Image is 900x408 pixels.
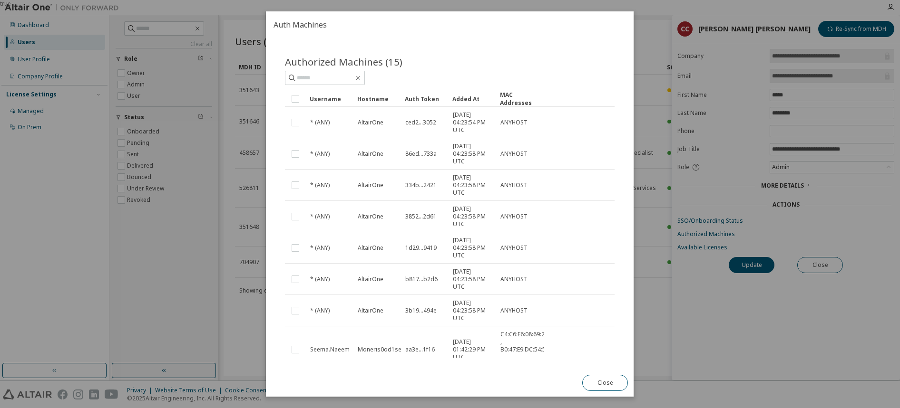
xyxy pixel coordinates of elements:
span: [DATE] 04:23:58 PM UTC [453,174,492,197]
span: ced2...3052 [405,119,436,126]
span: AltairOne [358,150,383,158]
span: AltairOne [358,244,383,252]
span: Authorized Machines (15) [285,55,402,68]
span: ANYHOST [500,244,528,252]
span: Moneris0od1sesY [358,346,408,353]
span: C4:C6:E6:08:69:23 , B0:47:E9:DC:54:51 , B0:47:E9:DC:54:55 [500,331,549,369]
span: Seema.Naeem [310,346,350,353]
div: Auth Token [405,91,445,106]
span: ANYHOST [500,307,528,314]
span: AltairOne [358,213,383,220]
span: ANYHOST [500,181,528,189]
span: ANYHOST [500,275,528,283]
span: [DATE] 04:23:58 PM UTC [453,299,492,322]
span: * (ANY) [310,213,330,220]
span: 86ed...733a [405,150,437,158]
span: AltairOne [358,307,383,314]
span: * (ANY) [310,244,330,252]
button: Close [583,375,628,391]
span: b817...b2d6 [405,275,438,283]
span: * (ANY) [310,307,330,314]
span: aa3e...1f16 [405,346,435,353]
span: [DATE] 01:42:29 PM UTC [453,338,492,361]
span: ANYHOST [500,150,528,158]
h2: Auth Machines [266,11,634,38]
span: * (ANY) [310,181,330,189]
div: Added At [452,91,492,106]
span: [DATE] 04:23:58 PM UTC [453,268,492,291]
span: * (ANY) [310,150,330,158]
span: [DATE] 04:23:58 PM UTC [453,142,492,165]
span: * (ANY) [310,275,330,283]
span: ANYHOST [500,119,528,126]
span: AltairOne [358,119,383,126]
span: AltairOne [358,275,383,283]
span: ANYHOST [500,213,528,220]
span: [DATE] 04:23:58 PM UTC [453,237,492,259]
span: [DATE] 04:23:58 PM UTC [453,205,492,228]
span: 3852...2d61 [405,213,437,220]
div: Username [310,91,350,106]
span: 3b19...494e [405,307,437,314]
span: 334b...2421 [405,181,437,189]
span: AltairOne [358,181,383,189]
div: Hostname [357,91,397,106]
span: * (ANY) [310,119,330,126]
span: 1d29...9419 [405,244,437,252]
span: [DATE] 04:23:54 PM UTC [453,111,492,134]
div: MAC Addresses [500,91,540,107]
